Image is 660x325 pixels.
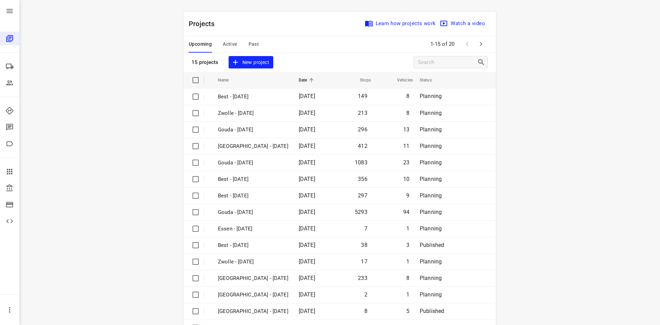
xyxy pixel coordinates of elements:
span: Planning [420,258,442,265]
span: 1-15 of 20 [428,37,458,52]
span: [DATE] [299,126,315,133]
p: Best - Friday [218,241,288,249]
span: 11 [403,143,409,149]
p: Zwolle - Thursday [218,274,288,282]
input: Search projects [418,57,477,68]
span: [DATE] [299,93,315,99]
span: 149 [358,93,367,99]
span: 412 [358,143,367,149]
p: Gouda - Friday [218,126,288,134]
span: [DATE] [299,308,315,314]
span: [DATE] [299,143,315,149]
span: 7 [364,225,367,232]
span: [DATE] [299,192,315,199]
span: 8 [406,93,409,99]
span: Stops [351,76,371,84]
span: Past [249,40,259,48]
span: Published [420,308,444,314]
p: Best - Thursday [218,175,288,183]
p: Zwolle - Friday [218,258,288,266]
span: 8 [364,308,367,314]
span: 8 [406,275,409,281]
span: New project [233,58,269,67]
span: Active [223,40,237,48]
div: Search [477,58,487,66]
p: Gemeente Rotterdam - Thursday [218,307,288,315]
span: 296 [358,126,367,133]
span: 356 [358,176,367,182]
span: Date [299,76,316,84]
span: 94 [403,209,409,215]
span: [DATE] [299,258,315,265]
span: Status [420,76,441,84]
span: Next Page [474,37,488,51]
span: Planning [420,275,442,281]
span: Planning [420,225,442,232]
span: 38 [361,242,367,248]
span: 1083 [355,159,367,166]
span: [DATE] [299,291,315,298]
p: Essen - Friday [218,225,288,233]
p: [GEOGRAPHIC_DATA] - [DATE] [218,142,288,150]
span: [DATE] [299,275,315,281]
span: Planning [420,176,442,182]
span: 3 [406,242,409,248]
span: 2 [364,291,367,298]
span: Planning [420,143,442,149]
span: 10 [403,176,409,182]
span: 8 [406,110,409,116]
span: 17 [361,258,367,265]
button: New project [229,56,273,69]
span: 297 [358,192,367,199]
span: Planning [420,93,442,99]
span: 1 [406,225,409,232]
span: [DATE] [299,209,315,215]
span: Published [420,242,444,248]
span: 213 [358,110,367,116]
span: Planning [420,192,442,199]
span: 1 [406,291,409,298]
span: Name [218,76,238,84]
p: Gouda - Monday [218,208,288,216]
span: Previous Page [460,37,474,51]
span: 9 [406,192,409,199]
p: Gouda - [DATE] [218,159,288,167]
span: [DATE] [299,225,315,232]
span: Vehicles [388,76,413,84]
p: Best - Tuesday [218,192,288,200]
span: 233 [358,275,367,281]
span: 5 [406,308,409,314]
span: Planning [420,209,442,215]
span: Planning [420,159,442,166]
span: [DATE] [299,110,315,116]
span: Planning [420,110,442,116]
span: 1 [406,258,409,265]
p: Projects [189,19,220,29]
p: Best - [DATE] [218,93,288,101]
p: Zwolle - [DATE] [218,109,288,117]
span: 5293 [355,209,367,215]
span: [DATE] [299,176,315,182]
span: Planning [420,291,442,298]
span: Planning [420,126,442,133]
p: 15 projects [191,59,219,65]
span: Upcoming [189,40,212,48]
span: 23 [403,159,409,166]
span: [DATE] [299,242,315,248]
span: 13 [403,126,409,133]
p: Antwerpen - Thursday [218,291,288,299]
span: [DATE] [299,159,315,166]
